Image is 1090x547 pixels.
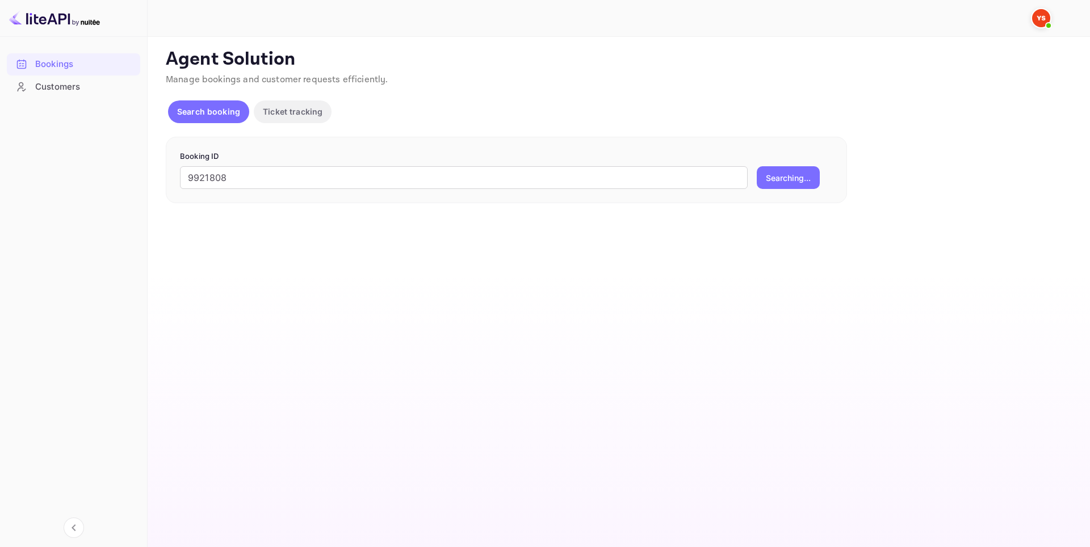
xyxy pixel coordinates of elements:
[7,53,140,75] div: Bookings
[166,74,388,86] span: Manage bookings and customer requests efficiently.
[35,58,135,71] div: Bookings
[177,106,240,117] p: Search booking
[166,48,1070,71] p: Agent Solution
[7,53,140,74] a: Bookings
[757,166,820,189] button: Searching...
[9,9,100,27] img: LiteAPI logo
[263,106,322,117] p: Ticket tracking
[180,166,748,189] input: Enter Booking ID (e.g., 63782194)
[35,81,135,94] div: Customers
[7,76,140,97] a: Customers
[180,151,833,162] p: Booking ID
[7,76,140,98] div: Customers
[1032,9,1050,27] img: Yandex Support
[64,517,84,538] button: Collapse navigation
